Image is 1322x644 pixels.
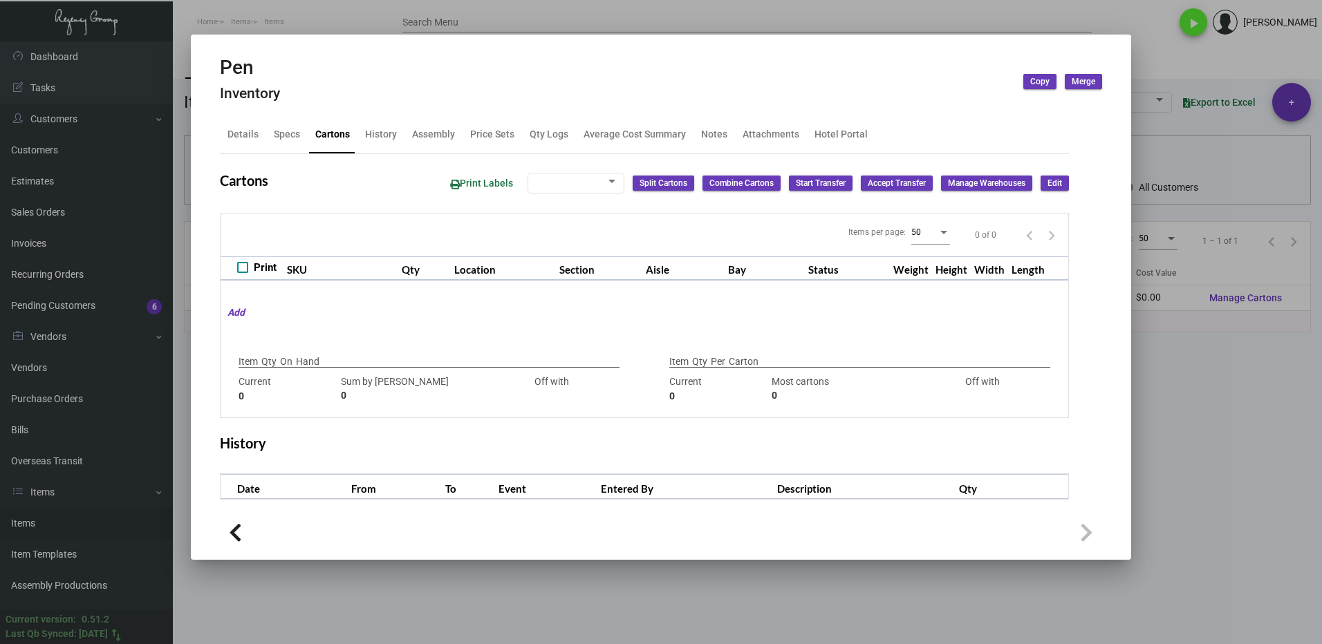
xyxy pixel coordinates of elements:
div: Sum by [PERSON_NAME] [341,375,497,404]
div: Items per page: [848,226,906,238]
mat-hint: Add [221,305,245,320]
button: Manage Warehouses [941,176,1032,191]
span: Merge [1072,76,1095,88]
th: Section [556,256,642,281]
div: Assembly [412,127,455,142]
h4: Inventory [220,85,280,102]
p: On [280,354,292,369]
p: Qty [261,354,277,369]
button: Start Transfer [789,176,853,191]
div: Last Qb Synced: [DATE] [6,627,108,641]
div: History [365,127,397,142]
button: Copy [1023,74,1056,89]
th: Date [221,475,348,499]
div: Off with [935,375,1030,404]
span: Print Labels [450,178,513,189]
th: Location [451,256,556,281]
th: Height [932,256,971,281]
span: Print [254,259,277,276]
div: 0.51.2 [82,612,109,627]
th: From [348,475,442,499]
div: Hotel Portal [814,127,868,142]
th: Event [495,475,597,499]
span: Split Cartons [640,178,687,189]
div: Price Sets [470,127,514,142]
th: Bay [725,256,805,281]
div: 0 of 0 [975,229,996,241]
button: Print Labels [439,171,524,196]
span: Manage Warehouses [948,178,1025,189]
div: Attachments [743,127,799,142]
span: 50 [911,227,921,237]
p: Hand [296,354,319,369]
th: Description [774,475,956,499]
th: Qty [398,256,451,281]
span: Accept Transfer [868,178,926,189]
span: Combine Cartons [709,178,774,189]
th: Weight [890,256,932,281]
div: Average Cost Summary [584,127,686,142]
div: Current [669,375,765,404]
p: Item [239,354,258,369]
span: Start Transfer [796,178,846,189]
p: Item [669,354,689,369]
h2: Pen [220,56,280,79]
h2: Cartons [220,172,268,189]
th: Length [1008,256,1048,281]
p: Qty [692,354,707,369]
div: Details [227,127,259,142]
button: Combine Cartons [702,176,781,191]
th: Width [971,256,1008,281]
th: Entered By [597,475,774,499]
th: Aisle [642,256,725,281]
div: Cartons [315,127,350,142]
button: Next page [1041,224,1063,246]
th: SKU [283,256,398,281]
span: Copy [1030,76,1050,88]
button: Previous page [1018,224,1041,246]
p: Carton [729,354,758,369]
div: Current version: [6,612,76,627]
button: Edit [1041,176,1069,191]
mat-select: Items per page: [911,227,950,238]
th: To [442,475,495,499]
div: Specs [274,127,300,142]
button: Merge [1065,74,1102,89]
th: Qty [956,475,1068,499]
div: Current [239,375,334,404]
button: Split Cartons [633,176,694,191]
div: Notes [701,127,727,142]
span: Edit [1048,178,1062,189]
div: Off with [504,375,599,404]
th: Status [805,256,890,281]
div: Most cartons [772,375,928,404]
button: Accept Transfer [861,176,933,191]
p: Per [711,354,725,369]
div: Qty Logs [530,127,568,142]
h2: History [220,435,266,451]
